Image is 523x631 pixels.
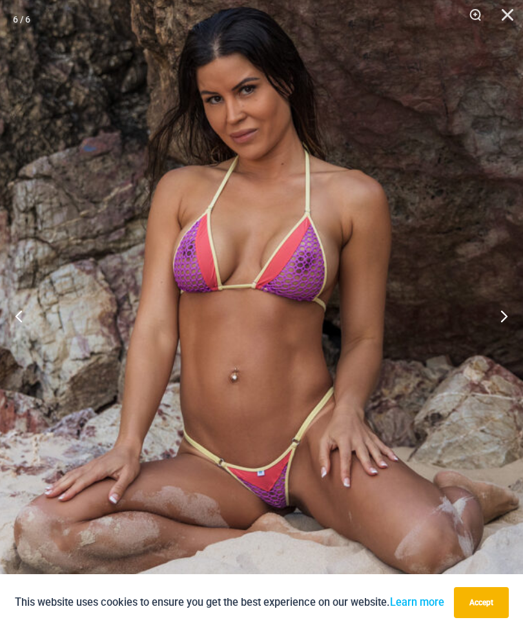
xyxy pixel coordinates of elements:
a: Learn more [390,596,444,608]
button: Next [475,284,523,348]
button: Accept [454,587,509,618]
p: This website uses cookies to ensure you get the best experience on our website. [15,594,444,611]
div: 6 / 6 [13,10,30,29]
